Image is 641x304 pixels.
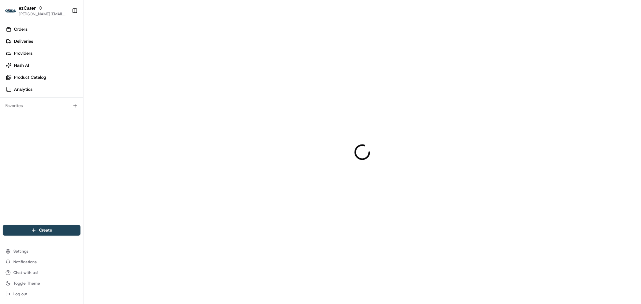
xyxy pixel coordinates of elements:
span: Orders [14,26,27,32]
a: Orders [3,24,83,35]
span: Create [39,227,52,233]
a: Product Catalog [3,72,83,83]
button: Chat with us! [3,268,80,277]
span: Settings [13,249,28,254]
button: ezCaterezCater[PERSON_NAME][EMAIL_ADDRESS][DOMAIN_NAME] [3,3,69,19]
button: Log out [3,289,80,299]
a: Providers [3,48,83,59]
span: Notifications [13,259,37,265]
span: Toggle Theme [13,281,40,286]
a: Nash AI [3,60,83,71]
button: [PERSON_NAME][EMAIL_ADDRESS][DOMAIN_NAME] [19,11,66,17]
span: Nash AI [14,62,29,68]
a: Analytics [3,84,83,95]
span: Log out [13,291,27,297]
button: Toggle Theme [3,279,80,288]
a: Deliveries [3,36,83,47]
span: Product Catalog [14,74,46,80]
span: Analytics [14,86,32,92]
span: Providers [14,50,32,56]
span: Deliveries [14,38,33,44]
img: ezCater [5,9,16,13]
button: Settings [3,247,80,256]
button: ezCater [19,5,36,11]
div: Favorites [3,100,80,111]
span: Chat with us! [13,270,38,275]
button: Create [3,225,80,236]
button: Notifications [3,257,80,267]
